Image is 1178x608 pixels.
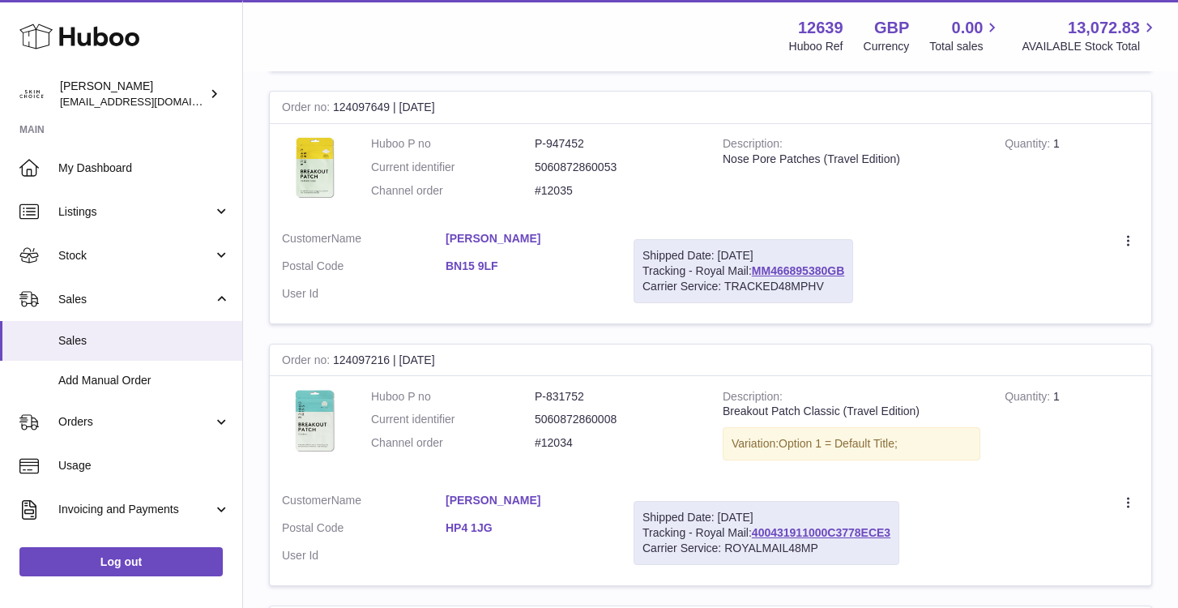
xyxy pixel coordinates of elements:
dt: Postal Code [282,259,446,278]
span: Usage [58,458,230,473]
img: admin@skinchoice.com [19,82,44,106]
strong: Order no [282,101,333,118]
dd: P-831752 [535,389,698,405]
div: [PERSON_NAME] [60,79,206,109]
span: AVAILABLE Stock Total [1022,39,1159,54]
span: 13,072.83 [1068,17,1140,39]
a: MM466895380GB [752,264,844,277]
dt: Huboo P no [371,389,535,405]
dt: Current identifier [371,160,535,175]
strong: Description [723,390,783,407]
span: Stock [58,248,213,263]
a: Log out [19,547,223,576]
span: Invoicing and Payments [58,502,213,517]
span: Add Manual Order [58,373,230,388]
dd: #12034 [535,435,698,451]
span: [EMAIL_ADDRESS][DOMAIN_NAME] [60,95,238,108]
span: Option 1 = Default Title; [779,437,898,450]
span: Sales [58,333,230,349]
div: 124097649 | [DATE] [270,92,1151,124]
dt: Huboo P no [371,136,535,152]
span: Customer [282,232,331,245]
a: [PERSON_NAME] [446,231,609,246]
div: Tracking - Royal Mail: [634,239,853,303]
strong: 12639 [798,17,843,39]
div: Huboo Ref [789,39,843,54]
a: BN15 9LF [446,259,609,274]
span: Orders [58,414,213,430]
a: HP4 1JG [446,520,609,536]
dt: Name [282,493,446,512]
dd: #12035 [535,183,698,199]
dt: Current identifier [371,412,535,427]
a: 13,072.83 AVAILABLE Stock Total [1022,17,1159,54]
span: Sales [58,292,213,307]
div: Shipped Date: [DATE] [642,248,844,263]
div: Currency [864,39,910,54]
dt: Channel order [371,183,535,199]
strong: GBP [874,17,909,39]
dd: 5060872860008 [535,412,698,427]
dt: User Id [282,548,446,563]
dt: Postal Code [282,520,446,540]
div: Carrier Service: TRACKED48MPHV [642,279,844,294]
div: 124097216 | [DATE] [270,345,1151,377]
img: 126391739440753.png [282,389,347,455]
div: Tracking - Royal Mail: [634,501,899,565]
span: Customer [282,494,331,507]
dt: Name [282,231,446,250]
span: Total sales [929,39,1001,54]
span: My Dashboard [58,161,230,176]
td: 1 [992,124,1151,219]
dd: 5060872860053 [535,160,698,175]
dt: Channel order [371,435,535,451]
strong: Description [723,137,783,154]
div: Variation: [723,427,980,460]
div: Nose Pore Patches (Travel Edition) [723,152,980,167]
strong: Order no [282,353,333,370]
img: 1707491060.jpg [282,136,347,201]
a: 0.00 Total sales [929,17,1001,54]
span: 0.00 [952,17,984,39]
div: Carrier Service: ROYALMAIL48MP [642,541,890,556]
dd: P-947452 [535,136,698,152]
strong: Quantity [1005,390,1053,407]
span: Listings [58,204,213,220]
strong: Quantity [1005,137,1053,154]
td: 1 [992,377,1151,482]
a: [PERSON_NAME] [446,493,609,508]
div: Shipped Date: [DATE] [642,510,890,525]
dt: User Id [282,286,446,302]
a: 400431911000C3778ECE3 [752,526,890,539]
div: Breakout Patch Classic (Travel Edition) [723,404,980,419]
